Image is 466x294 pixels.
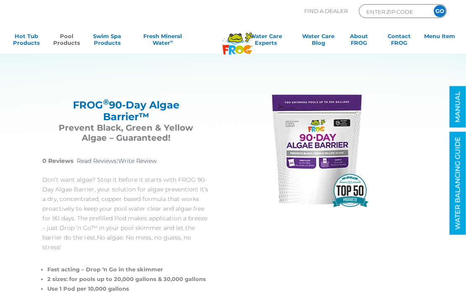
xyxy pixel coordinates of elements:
li: 2 sizes: for pools up to 20,000 gallons & 30,000 gallons [47,274,210,284]
a: Write Review [118,157,157,165]
a: Menu Item [422,33,458,49]
a: Water CareExperts [236,33,296,49]
a: Read Reviews [77,157,116,165]
h3: Prevent Black, Green & Yellow Algae – Guaranteed! [51,123,201,143]
span: No algae. No mess, no guess, no stress! [42,234,191,251]
p: Find A Dealer [304,4,348,18]
a: Hot TubProducts [8,33,44,49]
a: PoolProducts [49,33,85,49]
img: Frog Products Logo [218,22,258,55]
li: Use 1 Pod per 10,000 gallons [47,284,210,294]
input: GO [434,5,446,17]
a: WATER BALANCING GUIDE [450,132,466,235]
p: | [42,156,210,166]
a: MANUAL [450,86,466,128]
p: Don’t want algae? Stop it before it starts with FROG 90-Day Algae Barrier, your solution for alga... [42,175,210,252]
sup: ® [103,98,109,107]
h2: FROG 90-Day Algae Barrier™ [51,99,201,123]
a: ContactFROG [381,33,417,49]
a: Swim SpaProducts [89,33,125,49]
li: Fast acting – Drop ‘n Go in the skimmer [47,265,210,274]
a: Fresh MineralWater∞ [129,33,196,49]
sup: ∞ [170,39,173,44]
a: AboutFROG [341,33,377,49]
a: Water CareBlog [300,33,337,49]
strong: 0 Reviews [42,157,73,165]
